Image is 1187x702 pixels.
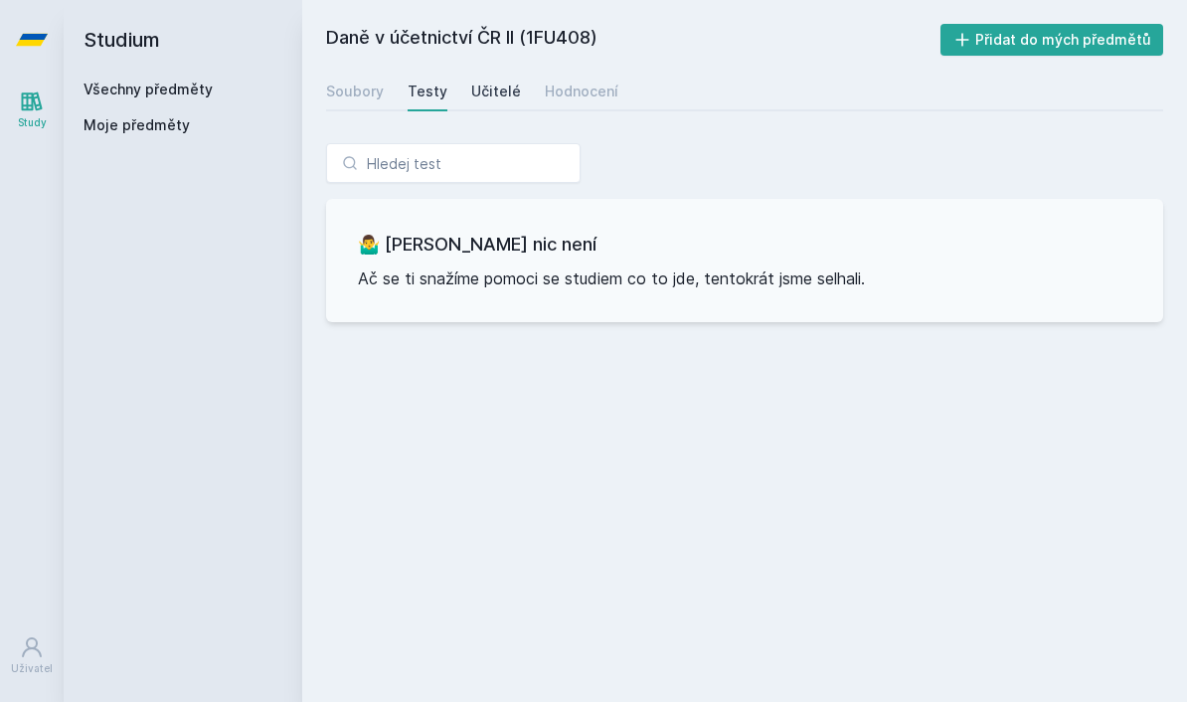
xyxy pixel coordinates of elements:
[545,72,618,111] a: Hodnocení
[4,80,60,140] a: Study
[84,81,213,97] a: Všechny předměty
[4,625,60,686] a: Uživatel
[471,72,521,111] a: Učitelé
[326,24,940,56] h2: Daně v účetnictví ČR II (1FU408)
[408,72,447,111] a: Testy
[408,82,447,101] div: Testy
[84,115,190,135] span: Moje předměty
[545,82,618,101] div: Hodnocení
[358,231,1131,259] h3: 🤷‍♂️ [PERSON_NAME] nic není
[358,266,1131,290] p: Ač se ti snažíme pomoci se studiem co to jde, tentokrát jsme selhali.
[326,143,581,183] input: Hledej test
[326,82,384,101] div: Soubory
[940,24,1164,56] button: Přidat do mých předmětů
[11,661,53,676] div: Uživatel
[326,72,384,111] a: Soubory
[18,115,47,130] div: Study
[471,82,521,101] div: Učitelé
